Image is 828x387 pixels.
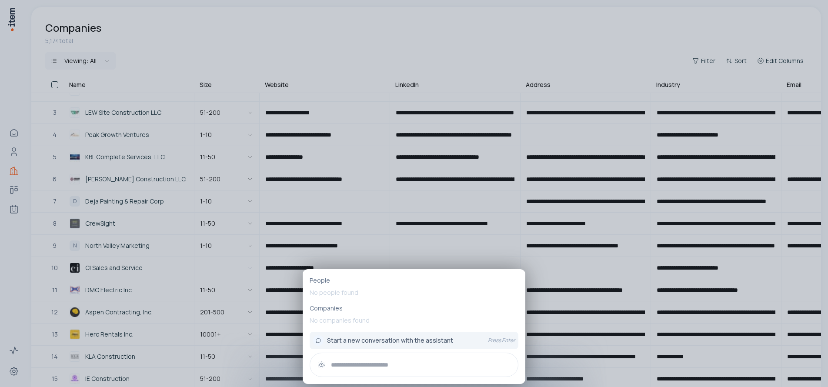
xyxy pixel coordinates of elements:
p: Press Enter [488,337,515,344]
button: Start a new conversation with the assistantPress Enter [310,332,518,349]
div: PeopleNo people foundCompaniesNo companies foundStart a new conversation with the assistantPress ... [303,269,525,384]
span: Start a new conversation with the assistant [327,336,453,345]
p: Companies [310,304,518,313]
p: No people found [310,285,518,300]
p: People [310,276,518,285]
p: No companies found [310,313,518,328]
